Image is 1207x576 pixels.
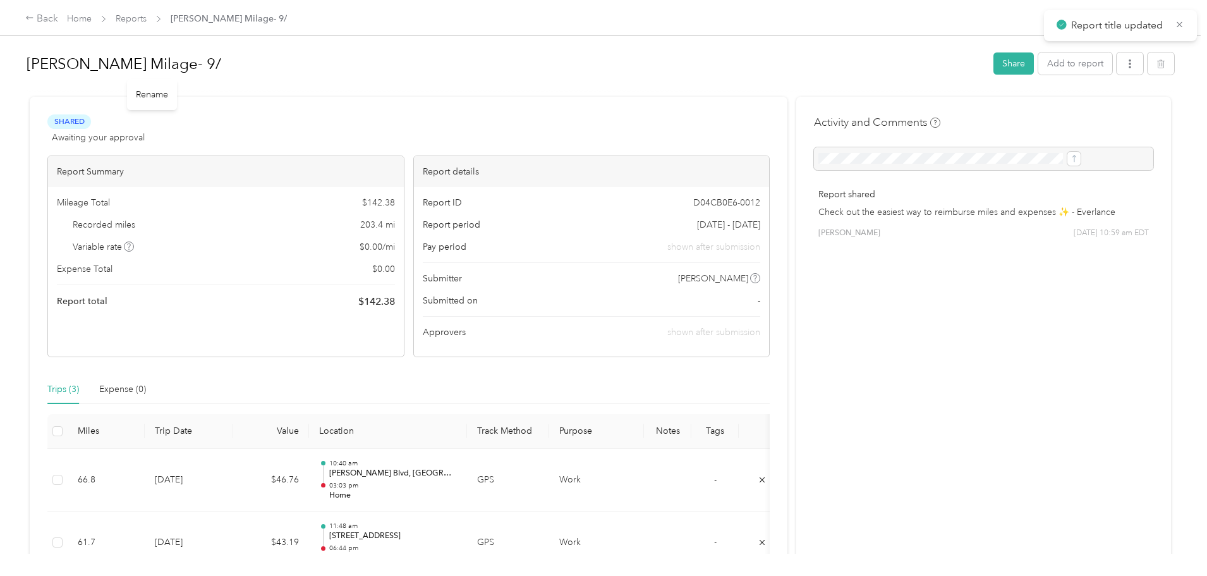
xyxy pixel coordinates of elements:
[714,537,717,548] span: -
[329,544,457,553] p: 06:44 pm
[758,294,760,307] span: -
[467,512,549,575] td: GPS
[360,240,395,254] span: $ 0.00 / mi
[145,414,233,449] th: Trip Date
[814,114,940,130] h4: Activity and Comments
[1074,228,1149,239] span: [DATE] 10:59 am EDT
[678,272,748,285] span: [PERSON_NAME]
[1071,18,1166,34] p: Report title updated
[362,196,395,209] span: $ 142.38
[818,228,880,239] span: [PERSON_NAME]
[993,52,1034,75] button: Share
[47,114,91,129] span: Shared
[27,49,985,79] h1: Madruga Milage- 9/
[818,188,1149,201] p: Report shared
[423,240,466,254] span: Pay period
[549,414,644,449] th: Purpose
[67,13,92,24] a: Home
[57,196,110,209] span: Mileage Total
[467,414,549,449] th: Track Method
[73,240,135,254] span: Variable rate
[549,512,644,575] td: Work
[145,449,233,512] td: [DATE]
[171,12,287,25] span: [PERSON_NAME] Milage- 9/
[423,196,462,209] span: Report ID
[52,131,145,144] span: Awaiting your approval
[697,218,760,231] span: [DATE] - [DATE]
[48,156,404,187] div: Report Summary
[1136,505,1207,576] iframe: Everlance-gr Chat Button Frame
[233,512,309,575] td: $43.19
[329,459,457,468] p: 10:40 am
[414,156,770,187] div: Report details
[667,327,760,338] span: shown after submission
[691,414,739,449] th: Tags
[127,78,177,109] div: Rename
[1038,52,1112,75] button: Add to report
[116,13,147,24] a: Reports
[329,468,457,479] p: [PERSON_NAME] Blvd, [GEOGRAPHIC_DATA], [GEOGRAPHIC_DATA]
[57,295,107,308] span: Report total
[423,326,466,339] span: Approvers
[68,449,145,512] td: 66.8
[25,11,58,27] div: Back
[329,522,457,530] p: 11:48 am
[47,383,79,396] div: Trips (3)
[329,490,457,501] p: Home
[99,383,146,396] div: Expense (0)
[57,262,112,276] span: Expense Total
[145,512,233,575] td: [DATE]
[714,474,717,485] span: -
[693,196,760,209] span: D04CB0E6-0012
[467,449,549,512] td: GPS
[358,294,395,309] span: $ 142.38
[667,240,760,254] span: shown after submission
[549,449,644,512] td: Work
[233,449,309,512] td: $46.76
[644,414,691,449] th: Notes
[329,530,457,542] p: [STREET_ADDRESS]
[329,553,457,564] p: Home
[329,481,457,490] p: 03:03 pm
[73,218,135,231] span: Recorded miles
[309,414,467,449] th: Location
[233,414,309,449] th: Value
[818,205,1149,219] p: Check out the easiest way to reimburse miles and expenses ✨ - Everlance
[423,294,478,307] span: Submitted on
[423,218,480,231] span: Report period
[68,414,145,449] th: Miles
[360,218,395,231] span: 203.4 mi
[68,512,145,575] td: 61.7
[372,262,395,276] span: $ 0.00
[423,272,462,285] span: Submitter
